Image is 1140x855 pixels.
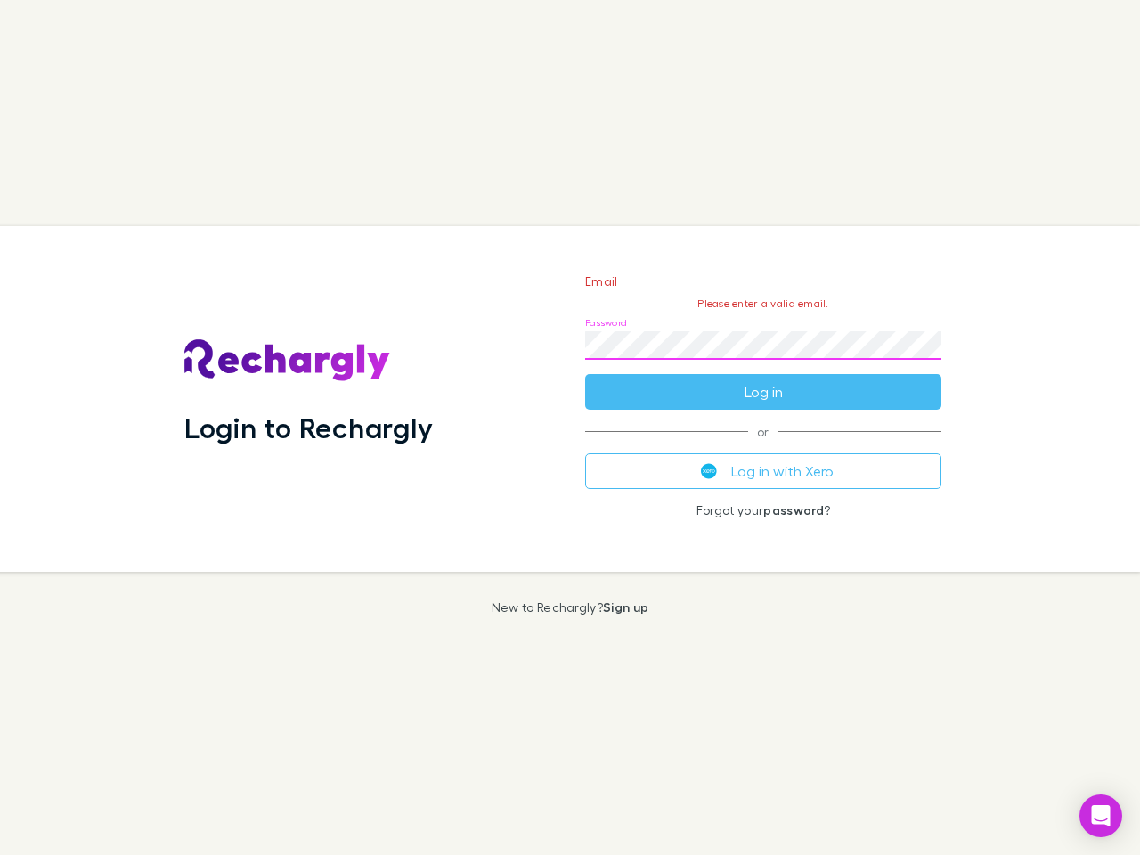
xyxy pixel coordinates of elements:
[763,502,824,517] a: password
[492,600,649,615] p: New to Rechargly?
[585,431,941,432] span: or
[184,411,433,444] h1: Login to Rechargly
[585,374,941,410] button: Log in
[585,297,941,310] p: Please enter a valid email.
[184,339,391,382] img: Rechargly's Logo
[701,463,717,479] img: Xero's logo
[585,316,627,330] label: Password
[585,453,941,489] button: Log in with Xero
[585,503,941,517] p: Forgot your ?
[1079,794,1122,837] div: Open Intercom Messenger
[603,599,648,615] a: Sign up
